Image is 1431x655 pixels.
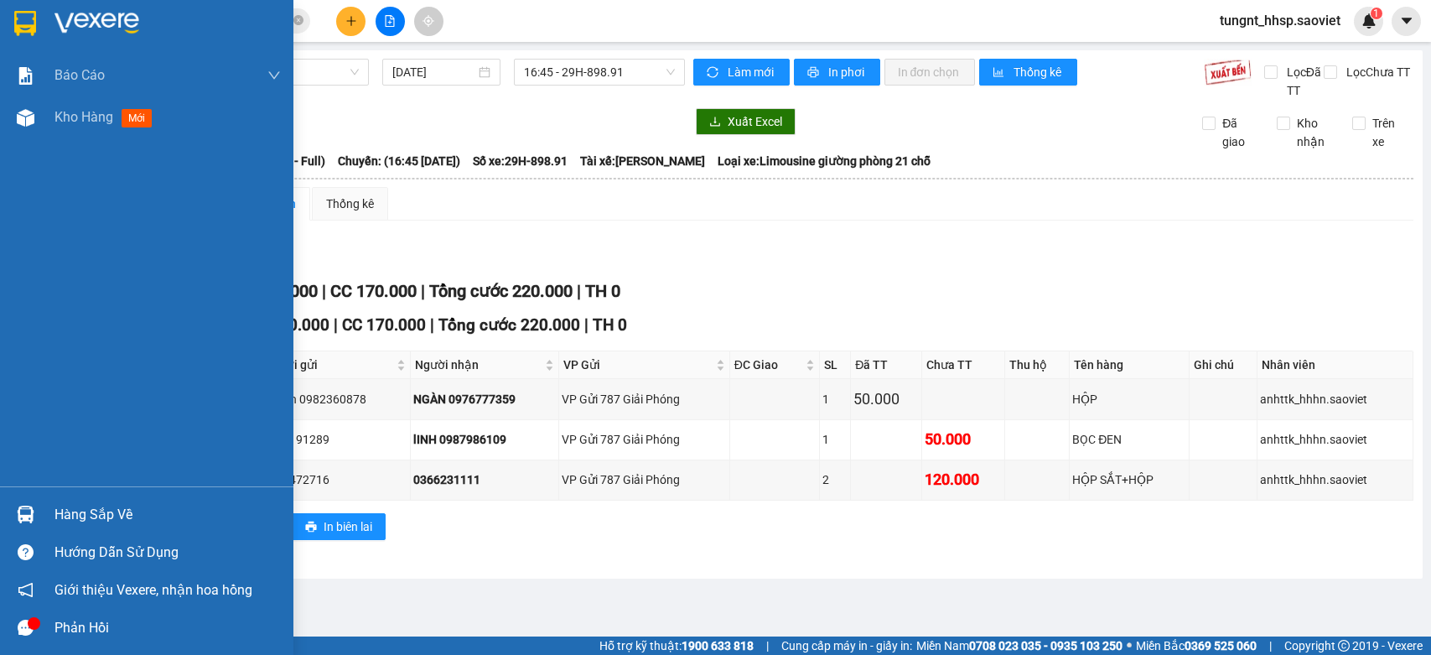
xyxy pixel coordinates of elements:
button: printerIn phơi [794,59,880,86]
span: | [430,315,434,335]
span: CC 170.000 [330,281,417,301]
div: 1 [822,390,848,408]
div: 1 [822,430,848,449]
div: HỘP [1072,390,1186,408]
span: | [334,315,338,335]
button: file-add [376,7,405,36]
span: Tổng cước 220.000 [429,281,573,301]
td: VP Gửi 787 Giải Phóng [559,460,729,501]
span: Tài xế: [PERSON_NAME] [580,152,705,170]
button: bar-chartThống kê [979,59,1077,86]
span: aim [423,15,434,27]
div: 50.000 [925,428,1002,451]
span: download [709,116,721,129]
span: Báo cáo [54,65,105,86]
th: Nhân viên [1257,351,1413,379]
strong: 1900 633 818 [682,639,754,652]
button: printerIn biên lai [292,513,386,540]
div: 50.000 [853,387,919,411]
span: In biên lai [324,517,372,536]
span: CC 170.000 [342,315,426,335]
span: Lọc Chưa TT [1340,63,1413,81]
span: | [322,281,326,301]
span: Tổng cước 220.000 [438,315,580,335]
span: Miền Nam [916,637,1123,655]
div: VP Gửi 787 Giải Phóng [562,390,726,408]
div: Thống kê [326,195,374,213]
img: logo-vxr [14,11,36,36]
th: SL [820,351,851,379]
span: Hỗ trợ kỹ thuật: [599,637,754,655]
button: syncLàm mới [693,59,790,86]
span: mới [122,109,152,127]
span: Giới thiệu Vexere, nhận hoa hồng [54,580,252,600]
img: warehouse-icon [17,109,34,127]
sup: 1 [1371,8,1382,19]
span: Kho nhận [1290,114,1339,151]
div: HỘP SẮT+HỘP [1072,470,1186,489]
th: Tên hàng [1070,351,1190,379]
span: question-circle [18,544,34,560]
div: BỌC ĐEN [1072,430,1186,449]
div: Khánh 0982360878 [262,390,407,408]
span: Thống kê [1014,63,1064,81]
span: Xuất Excel [728,112,782,131]
span: | [1269,637,1272,655]
span: Loại xe: Limousine giường phòng 21 chỗ [718,152,931,170]
span: tungnt_hhsp.saoviet [1206,10,1354,31]
button: aim [414,7,443,36]
span: Lọc Đã TT [1280,63,1325,100]
td: VP Gửi 787 Giải Phóng [559,379,729,419]
div: Phản hồi [54,616,281,641]
span: plus [345,15,357,27]
span: TH 0 [585,281,620,301]
span: CR 50.000 [255,315,329,335]
span: down [267,69,281,82]
span: caret-down [1399,13,1414,29]
th: Chưa TT [922,351,1005,379]
span: | [421,281,425,301]
span: Đã giao [1216,114,1264,151]
strong: 0708 023 035 - 0935 103 250 [969,639,1123,652]
div: Hướng dẫn sử dụng [54,540,281,565]
td: VP Gửi 787 Giải Phóng [559,420,729,460]
span: TH 0 [593,315,627,335]
span: ⚪️ [1127,642,1132,649]
span: Cung cấp máy in - giấy in: [781,637,912,655]
div: 2 [822,470,848,489]
span: copyright [1338,640,1350,652]
div: anhttk_hhhn.saoviet [1260,390,1410,408]
div: 0949191289 [262,430,407,449]
div: Hàng sắp về [54,502,281,528]
div: lINH 0987986109 [413,430,556,449]
span: file-add [384,15,396,27]
span: Miền Bắc [1136,637,1257,655]
span: Số xe: 29H-898.91 [473,152,568,170]
button: downloadXuất Excel [696,108,796,135]
img: warehouse-icon [17,506,34,523]
span: Chuyến: (16:45 [DATE]) [338,152,460,170]
button: caret-down [1392,7,1421,36]
span: | [766,637,769,655]
strong: 0369 525 060 [1185,639,1257,652]
span: 16:45 - 29H-898.91 [524,60,674,85]
div: anhttk_hhhn.saoviet [1260,470,1410,489]
th: Đã TT [851,351,922,379]
span: bar-chart [993,66,1007,80]
span: printer [305,521,317,534]
span: 1 [1373,8,1379,19]
div: VP Gửi 787 Giải Phóng [562,430,726,449]
div: 120.000 [925,468,1002,491]
button: In đơn chọn [884,59,976,86]
span: Làm mới [728,63,776,81]
span: sync [707,66,721,80]
span: Người nhận [415,356,542,374]
div: 0366231111 [413,470,556,489]
span: close-circle [293,13,303,29]
span: Người gửi [264,356,393,374]
input: 14/08/2025 [392,63,475,81]
span: close-circle [293,15,303,25]
span: | [584,315,588,335]
div: VP Gửi 787 Giải Phóng [562,470,726,489]
span: printer [807,66,822,80]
